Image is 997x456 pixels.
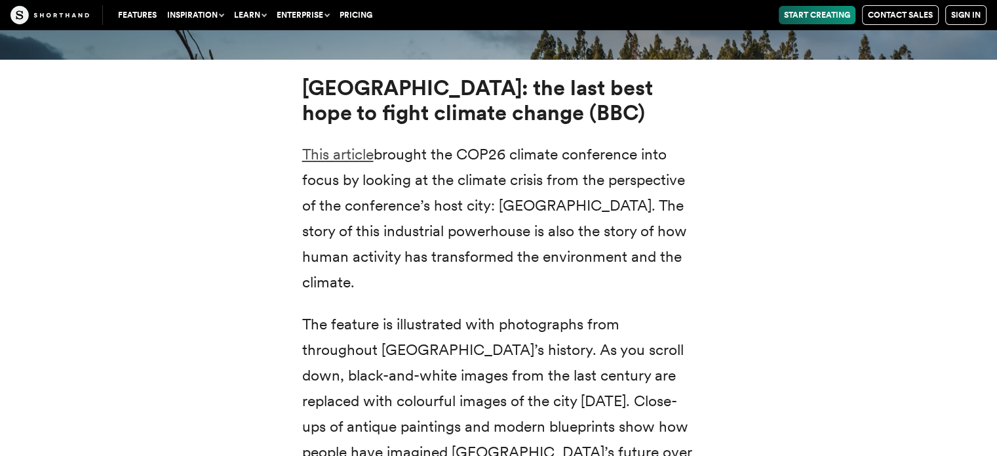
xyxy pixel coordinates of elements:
[945,5,987,25] a: Sign in
[302,75,653,126] strong: [GEOGRAPHIC_DATA]: the last best hope to fight climate change (BBC)
[302,142,695,296] p: brought the COP26 climate conference into focus by looking at the climate crisis from the perspec...
[334,6,378,24] a: Pricing
[271,6,334,24] button: Enterprise
[862,5,939,25] a: Contact Sales
[229,6,271,24] button: Learn
[302,145,374,163] a: This article
[162,6,229,24] button: Inspiration
[10,6,89,24] img: The Craft
[779,6,855,24] a: Start Creating
[113,6,162,24] a: Features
